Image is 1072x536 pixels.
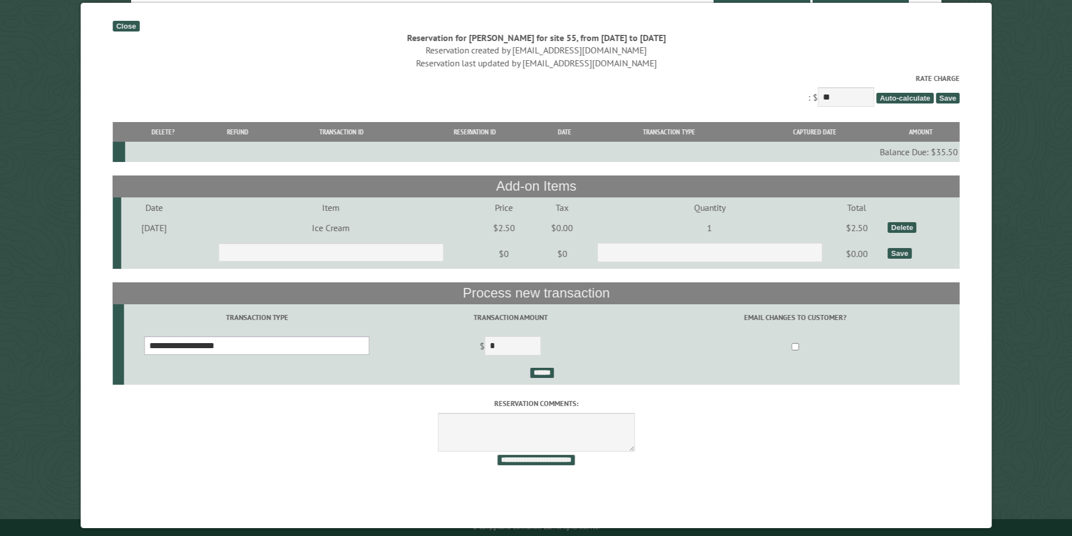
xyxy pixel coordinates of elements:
span: Save [936,93,959,103]
td: Balance Due: $35.50 [124,142,959,162]
td: $0 [533,238,591,269]
td: Price [474,197,532,218]
th: Delete? [124,122,201,142]
label: Rate Charge [113,73,959,84]
td: Date [121,197,187,218]
label: Transaction Type [125,312,388,323]
th: Reservation ID [410,122,540,142]
td: 1 [591,218,827,238]
td: Quantity [591,197,827,218]
th: Refund [201,122,273,142]
td: $2.50 [828,218,886,238]
th: Transaction Type [590,122,748,142]
td: $0.00 [533,218,591,238]
div: Save [887,248,911,259]
td: $ [389,331,631,363]
th: Process new transaction [113,282,959,304]
td: Item [187,197,475,218]
div: Reservation last updated by [EMAIL_ADDRESS][DOMAIN_NAME] [113,57,959,69]
th: Captured Date [748,122,881,142]
td: Total [828,197,886,218]
th: Transaction ID [273,122,409,142]
th: Date [540,122,590,142]
label: Reservation comments: [113,398,959,409]
div: Reservation created by [EMAIL_ADDRESS][DOMAIN_NAME] [113,44,959,56]
div: Close [113,21,139,31]
div: Delete [887,222,916,233]
td: Ice Cream [187,218,475,238]
label: Email changes to customer? [633,312,958,323]
td: $0.00 [828,238,886,269]
small: © Campground Commander LLC. All rights reserved. [473,524,600,531]
td: [DATE] [121,218,187,238]
div: Reservation for [PERSON_NAME] for site 55, from [DATE] to [DATE] [113,31,959,44]
span: Auto-calculate [876,93,934,103]
div: : $ [113,73,959,110]
th: Amount [881,122,959,142]
td: Tax [533,197,591,218]
td: $2.50 [474,218,532,238]
label: Transaction Amount [391,312,629,323]
td: $0 [474,238,532,269]
th: Add-on Items [113,175,959,197]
